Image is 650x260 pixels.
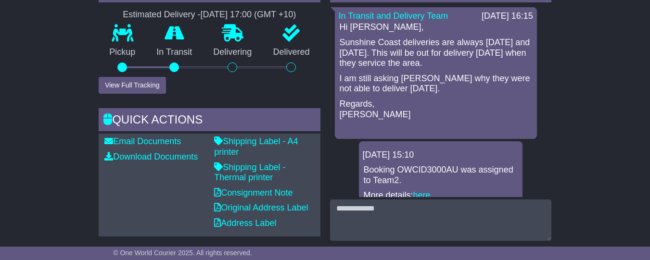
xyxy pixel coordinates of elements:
[214,136,298,157] a: Shipping Label - A4 printer
[364,165,518,186] p: Booking OWCID3000AU was assigned to Team2.
[113,249,252,257] span: © One World Courier 2025. All rights reserved.
[99,10,320,20] div: Estimated Delivery -
[413,190,431,200] a: here
[99,47,146,58] p: Pickup
[104,136,181,146] a: Email Documents
[214,162,285,183] a: Shipping Label - Thermal printer
[262,47,320,58] p: Delivered
[340,99,532,120] p: Regards, [PERSON_NAME]
[214,203,308,212] a: Original Address Label
[364,190,518,201] p: More details: .
[340,37,532,69] p: Sunshine Coast deliveries are always [DATE] and [DATE]. This will be out for delivery [DATE] when...
[340,74,532,94] p: I am still asking [PERSON_NAME] why they were not able to deliver [DATE].
[214,188,293,198] a: Consignment Note
[214,218,276,228] a: Address Label
[99,108,320,134] div: Quick Actions
[99,77,166,94] button: View Full Tracking
[146,47,203,58] p: In Transit
[104,152,198,161] a: Download Documents
[340,22,532,33] p: Hi [PERSON_NAME],
[203,47,262,58] p: Delivering
[200,10,296,20] div: [DATE] 17:00 (GMT +10)
[482,11,533,22] div: [DATE] 16:15
[363,150,519,161] div: [DATE] 15:10
[339,11,448,21] a: In Transit and Delivery Team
